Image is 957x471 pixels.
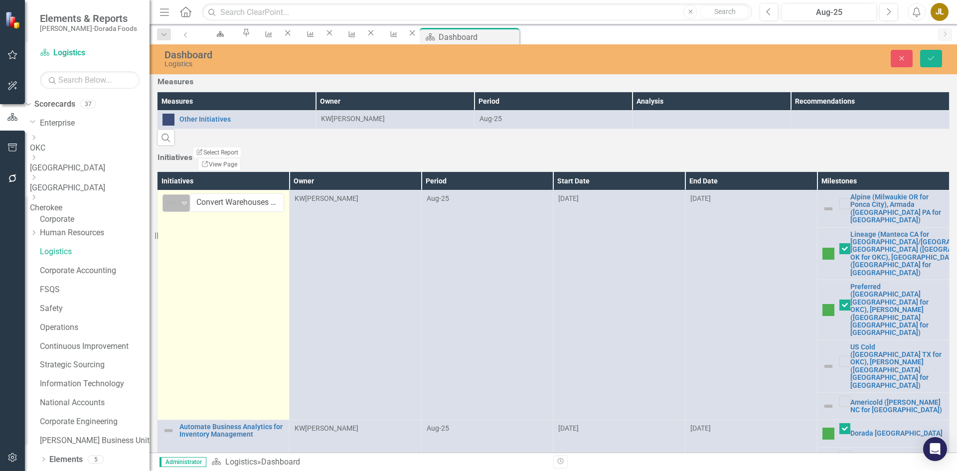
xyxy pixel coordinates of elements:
div: [PERSON_NAME] [331,114,385,124]
span: [DATE] [558,424,579,432]
a: Continuous Improvement [40,341,150,352]
a: [GEOGRAPHIC_DATA] [30,182,150,194]
a: OKC [30,143,150,154]
div: Aug-25 [785,6,873,18]
h3: Initiatives [158,153,192,162]
span: Administrator [159,457,206,467]
img: Not Defined [165,197,177,209]
div: Aug-25 [427,193,548,203]
small: [PERSON_NAME]-Dorada Foods [40,24,137,32]
span: Elements & Reports [40,12,137,24]
button: Select Report [193,148,241,157]
a: Scorecards [34,99,75,110]
a: Human Resources [40,227,150,239]
a: KPIs [293,28,324,40]
div: KW [295,423,305,433]
a: Information Technology [40,378,150,390]
a: KPIs [376,28,407,40]
td: Double-Click to Edit [633,110,791,129]
a: Corporate Engineering [40,416,150,428]
a: View Page [198,158,241,171]
div: Dashboard [261,457,300,467]
a: BSC View [196,28,241,40]
img: Not Defined [162,425,174,437]
div: Logistics [164,60,601,68]
input: Search Below... [40,71,140,89]
img: No Information [162,114,174,126]
a: Other Initiatives [179,116,311,123]
a: Enterprise [40,118,150,129]
img: Not Defined [822,400,834,412]
span: [DATE] [558,194,579,202]
a: Corporate Accounting [40,265,150,277]
a: Logistics [40,47,140,59]
span: Search [714,7,736,15]
td: Double-Click to Edit Right Click for Context Menu [158,110,316,129]
div: 5 [88,455,104,464]
button: JL [931,3,949,21]
a: [PERSON_NAME] Business Unit [40,435,150,447]
img: Not Defined [822,360,834,372]
span: [DATE] [690,194,711,202]
img: Above Target [822,304,834,316]
a: Logistics [40,246,150,258]
a: Elements [49,454,83,466]
div: [PERSON_NAME] [305,423,358,433]
a: Dorada [GEOGRAPHIC_DATA] [850,430,944,437]
a: Corporate [40,214,150,225]
div: KPIs [260,37,274,50]
a: US Cold ([GEOGRAPHIC_DATA] TX for OKC), [PERSON_NAME] ([GEOGRAPHIC_DATA] [GEOGRAPHIC_DATA] for [G... [850,343,944,389]
div: KPIs [302,37,316,50]
img: Not Defined [822,203,834,215]
img: Above Target [822,428,834,440]
div: » [211,457,546,468]
button: Aug-25 [781,3,877,21]
a: FSQS [40,284,150,296]
span: [DATE] [690,424,711,432]
div: Open Intercom Messenger [923,437,947,461]
a: KPIs [334,28,366,40]
a: Logistics [225,457,257,467]
td: Double-Click to Edit [791,110,950,129]
div: [PERSON_NAME] [305,193,358,203]
div: Dashboard [164,49,601,60]
a: Automate Business Analytics for Inventory Management [179,423,284,439]
h3: Measures [158,77,193,86]
div: KPIs [343,37,357,50]
a: Alpine (Milwaukie OR for Ponca City), Armada ([GEOGRAPHIC_DATA] PA for [GEOGRAPHIC_DATA]) [850,193,944,224]
a: Preferred ([GEOGRAPHIC_DATA] [GEOGRAPHIC_DATA] for OKC), [PERSON_NAME] ([GEOGRAPHIC_DATA] [GEOGRA... [850,283,944,337]
a: Safety [40,303,150,314]
input: Name [190,193,284,212]
a: Cherokee [30,202,150,214]
div: KW [321,114,331,124]
a: Operations [40,322,150,333]
div: BSC View [205,37,232,50]
div: KW [295,193,305,203]
button: Search [700,5,750,19]
a: National Accounts [40,397,150,409]
div: 37 [80,100,96,109]
a: Strategic Sourcing [40,359,150,371]
input: Search ClearPoint... [202,3,752,21]
div: KPIs [385,37,398,50]
a: KPIs [251,28,283,40]
img: ClearPoint Strategy [5,11,22,29]
div: Aug-25 [479,114,628,124]
div: Aug-25 [427,423,548,433]
td: Double-Click to Edit [316,110,474,129]
a: Americold ([PERSON_NAME] NC for [GEOGRAPHIC_DATA]) [850,399,944,414]
a: [GEOGRAPHIC_DATA] [30,162,150,174]
img: Above Target [822,248,834,260]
